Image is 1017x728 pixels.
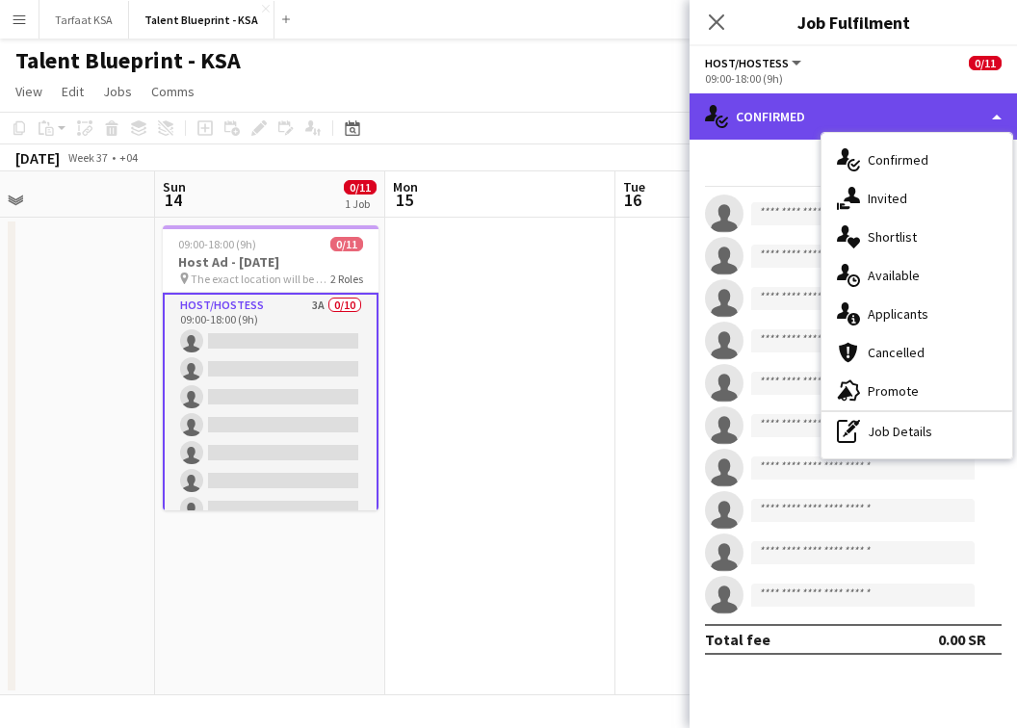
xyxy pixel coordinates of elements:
[64,150,112,165] span: Week 37
[119,150,138,165] div: +04
[821,412,1012,451] div: Job Details
[868,151,928,169] span: Confirmed
[95,79,140,104] a: Jobs
[345,196,376,211] div: 1 Job
[330,272,363,286] span: 2 Roles
[690,93,1017,140] div: Confirmed
[129,1,274,39] button: Talent Blueprint - KSA
[868,267,920,284] span: Available
[868,344,925,361] span: Cancelled
[143,79,202,104] a: Comms
[39,1,129,39] button: Tarfaat KSA
[705,56,804,70] button: Host/Hostess
[15,46,241,75] h1: Talent Blueprint - KSA
[163,253,378,271] h3: Host Ad - [DATE]
[868,382,919,400] span: Promote
[178,237,256,251] span: 09:00-18:00 (9h)
[344,180,377,195] span: 0/11
[938,630,986,649] div: 0.00 SR
[705,630,770,649] div: Total fee
[390,189,418,211] span: 15
[103,83,132,100] span: Jobs
[969,56,1002,70] span: 0/11
[868,228,917,246] span: Shortlist
[163,178,186,195] span: Sun
[163,225,378,510] app-job-card: 09:00-18:00 (9h)0/11Host Ad - [DATE] The exact location will be shared later2 RolesHost/Hostess3A...
[15,83,42,100] span: View
[705,71,1002,86] div: 09:00-18:00 (9h)
[163,293,378,613] app-card-role: Host/Hostess3A0/1009:00-18:00 (9h)
[15,148,60,168] div: [DATE]
[151,83,195,100] span: Comms
[623,178,645,195] span: Tue
[62,83,84,100] span: Edit
[868,190,907,207] span: Invited
[330,237,363,251] span: 0/11
[393,178,418,195] span: Mon
[868,305,928,323] span: Applicants
[705,56,789,70] span: Host/Hostess
[160,189,186,211] span: 14
[8,79,50,104] a: View
[620,189,645,211] span: 16
[690,10,1017,35] h3: Job Fulfilment
[54,79,91,104] a: Edit
[191,272,330,286] span: The exact location will be shared later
